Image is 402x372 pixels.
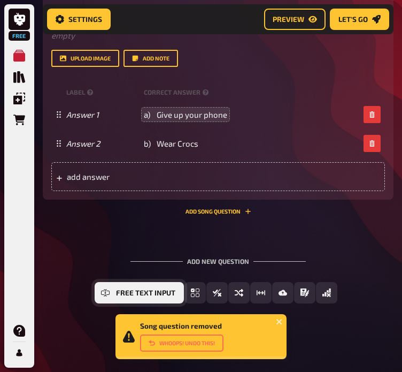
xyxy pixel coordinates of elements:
[116,290,175,297] span: Free Text Input
[330,9,389,30] button: Let's go
[276,317,283,326] button: close
[140,322,223,352] div: Song question removed
[51,50,119,67] button: upload image
[66,110,99,119] i: Answer 1
[144,139,198,148] span: b) Wear Crocs
[144,110,227,119] span: a) Give up your phone
[294,282,315,303] button: Prose (Long text)
[10,33,29,39] span: Free
[272,282,293,303] button: Image Answer
[206,282,228,303] button: True / False
[338,16,368,23] span: Let's go
[47,9,111,30] button: Settings
[95,282,184,303] button: Free Text Input
[185,208,251,215] button: Add Song question
[130,240,306,274] div: Add new question
[68,16,102,23] span: Settings
[228,282,250,303] button: Sorting Question
[66,88,140,97] small: label
[264,9,326,30] button: Preview
[316,282,337,303] button: Offline Question
[66,139,100,148] i: Answer 2
[184,282,206,303] button: Multiple Choice
[140,335,223,352] button: Whoops! Undo this!
[250,282,272,303] button: Estimation Question
[67,172,164,181] span: add answer
[123,50,178,67] button: Add note
[273,16,304,23] span: Preview
[144,88,211,97] small: correct answer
